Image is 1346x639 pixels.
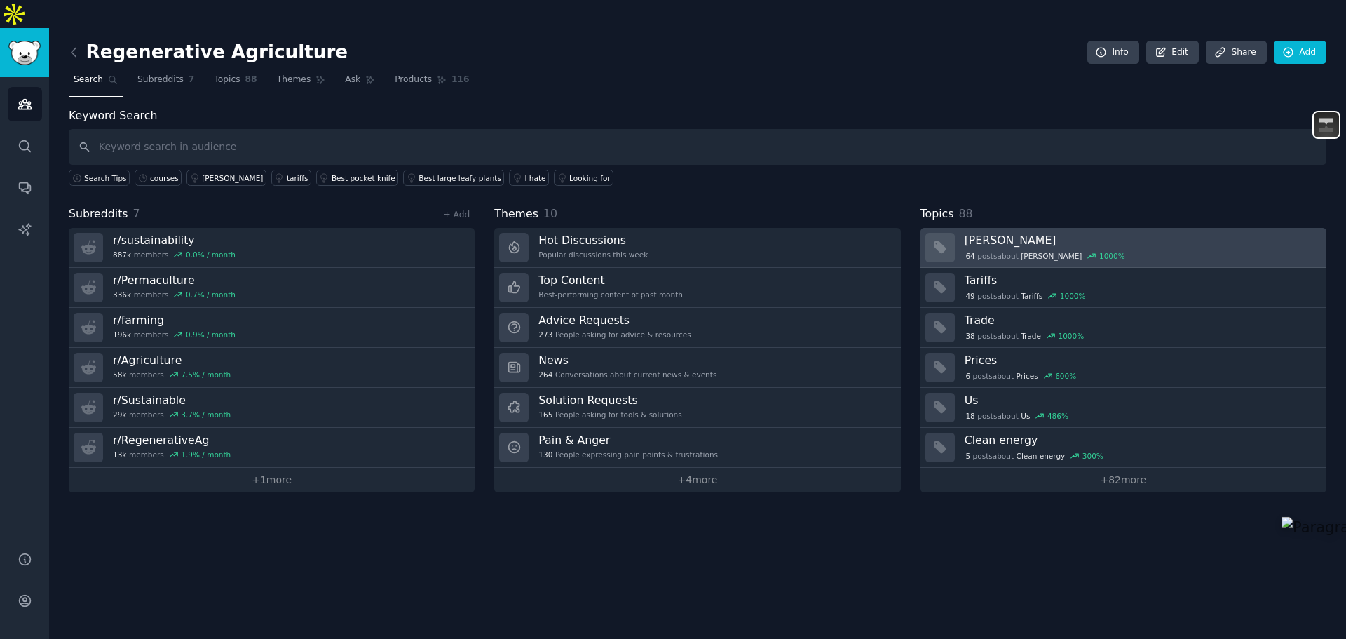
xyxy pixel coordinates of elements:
a: Looking for [554,170,613,186]
div: [PERSON_NAME] [202,173,263,183]
h3: Tariffs [965,273,1317,288]
span: 116 [451,74,470,86]
div: Best-performing content of past month [538,290,683,300]
a: r/farming196kmembers0.9% / month [69,308,475,348]
div: I hate [524,173,545,183]
a: Edit [1146,41,1199,65]
a: [PERSON_NAME]64postsabout[PERSON_NAME]1000% [920,228,1326,268]
a: Pain & Anger130People expressing pain points & frustrations [494,428,900,468]
h3: Us [965,393,1317,408]
h3: r/ RegenerativeAg [113,433,231,448]
span: 264 [538,370,552,379]
div: courses [150,173,179,183]
span: 196k [113,330,131,339]
a: Info [1087,41,1139,65]
div: post s about [965,370,1078,382]
span: 7 [133,207,140,220]
h3: r/ farming [113,313,236,328]
div: People asking for tools & solutions [538,410,681,419]
div: 1.9 % / month [181,450,231,459]
h3: Solution Requests [538,393,681,408]
span: 58k [113,370,126,379]
a: Products116 [390,69,474,97]
div: 7.5 % / month [181,370,231,379]
span: Us [1021,411,1030,421]
div: post s about [965,290,1087,302]
h2: Regenerative Agriculture [69,41,348,64]
div: 1000 % [1060,291,1086,301]
a: Themes [272,69,331,97]
a: r/Agriculture58kmembers7.5% / month [69,348,475,388]
span: Search Tips [84,173,127,183]
h3: r/ Agriculture [113,353,231,368]
span: 5 [965,451,970,461]
div: 1000 % [1059,331,1085,341]
a: Share [1206,41,1266,65]
div: 0.0 % / month [186,250,236,260]
span: 6 [965,371,970,381]
a: Topics88 [209,69,261,97]
span: 29k [113,410,126,419]
h3: Top Content [538,273,683,288]
label: Keyword Search [69,109,157,122]
a: r/Sustainable29kmembers3.7% / month [69,388,475,428]
span: 38 [965,331,974,341]
a: Prices6postsaboutPrices600% [920,348,1326,388]
span: 18 [965,411,974,421]
h3: [PERSON_NAME] [965,233,1317,248]
span: 64 [965,251,974,261]
div: members [113,410,231,419]
div: People asking for advice & resources [538,330,691,339]
div: Conversations about current news & events [538,370,716,379]
span: 88 [958,207,972,220]
h3: Pain & Anger [538,433,718,448]
a: Clean energy5postsaboutClean energy300% [920,428,1326,468]
div: 300 % [1082,451,1103,461]
a: courses [135,170,182,186]
a: r/Permaculture336kmembers0.7% / month [69,268,475,308]
span: Subreddits [137,74,184,86]
span: Prices [1017,371,1038,381]
div: members [113,330,236,339]
span: Clean energy [1017,451,1066,461]
h3: Clean energy [965,433,1317,448]
a: Best pocket knife [316,170,398,186]
span: 336k [113,290,131,300]
a: tariffs [271,170,311,186]
div: People expressing pain points & frustrations [538,450,718,459]
div: 1000 % [1099,251,1125,261]
h3: Hot Discussions [538,233,648,248]
div: members [113,250,236,260]
span: Ask [345,74,360,86]
span: Themes [277,74,311,86]
div: Best large leafy plants [419,173,501,183]
div: post s about [965,330,1085,342]
div: post s about [965,450,1105,462]
h3: Prices [965,353,1317,368]
span: 130 [538,450,552,459]
div: members [113,290,236,300]
a: +82more [920,468,1326,492]
a: Search [69,69,123,97]
input: Keyword search in audience [69,129,1326,165]
div: Best pocket knife [332,173,395,183]
span: Topics [920,206,954,223]
div: post s about [965,250,1127,262]
h3: News [538,353,716,368]
div: 3.7 % / month [181,410,231,419]
span: Products [395,74,432,86]
span: Topics [214,74,240,86]
div: tariffs [287,173,308,183]
a: + Add [443,210,470,220]
span: 88 [245,74,257,86]
a: Ask [340,69,380,97]
div: members [113,370,231,379]
span: Subreddits [69,206,128,223]
span: Trade [1021,331,1041,341]
span: 165 [538,410,552,419]
div: 600 % [1055,371,1076,381]
h3: Trade [965,313,1317,328]
a: Trade38postsaboutTrade1000% [920,308,1326,348]
span: 273 [538,330,552,339]
a: [PERSON_NAME] [186,170,266,186]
